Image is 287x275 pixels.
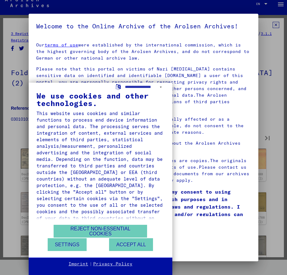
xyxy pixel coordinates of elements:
[109,238,153,251] button: Accept all
[54,225,147,238] button: Reject non-essential cookies
[36,110,165,228] div: This website uses cookies and similar functions to process end device information and personal da...
[69,261,88,267] a: Imprint
[48,238,87,251] button: Settings
[93,261,132,267] a: Privacy Policy
[36,92,165,107] div: We use cookies and other technologies.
